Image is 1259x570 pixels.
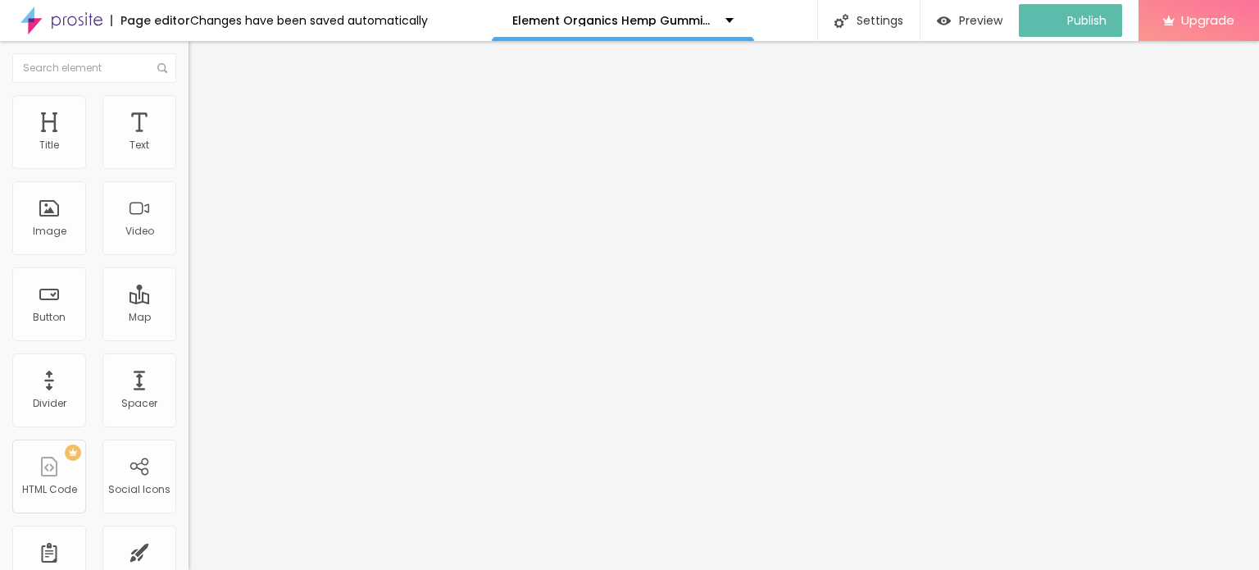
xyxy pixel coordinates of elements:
div: Page editor [111,15,190,26]
iframe: Editor [189,41,1259,570]
span: Upgrade [1181,13,1234,27]
span: Preview [959,14,1002,27]
div: Spacer [121,398,157,409]
div: Map [129,312,151,323]
div: Image [33,226,66,237]
div: Text [130,139,149,151]
div: Changes have been saved automatically [190,15,428,26]
button: Preview [920,4,1019,37]
div: Social Icons [108,484,170,495]
p: Element Organics Hemp Gummies Australia Reviews and Clinically Tested Formula! [512,15,713,26]
button: Publish [1019,4,1122,37]
img: view-1.svg [937,14,951,28]
div: Divider [33,398,66,409]
span: Publish [1067,14,1107,27]
div: Title [39,139,59,151]
img: Icone [157,63,167,73]
img: Icone [834,14,848,28]
div: Video [125,226,154,237]
div: HTML Code [22,484,77,495]
input: Search element [12,53,176,83]
div: Button [33,312,66,323]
